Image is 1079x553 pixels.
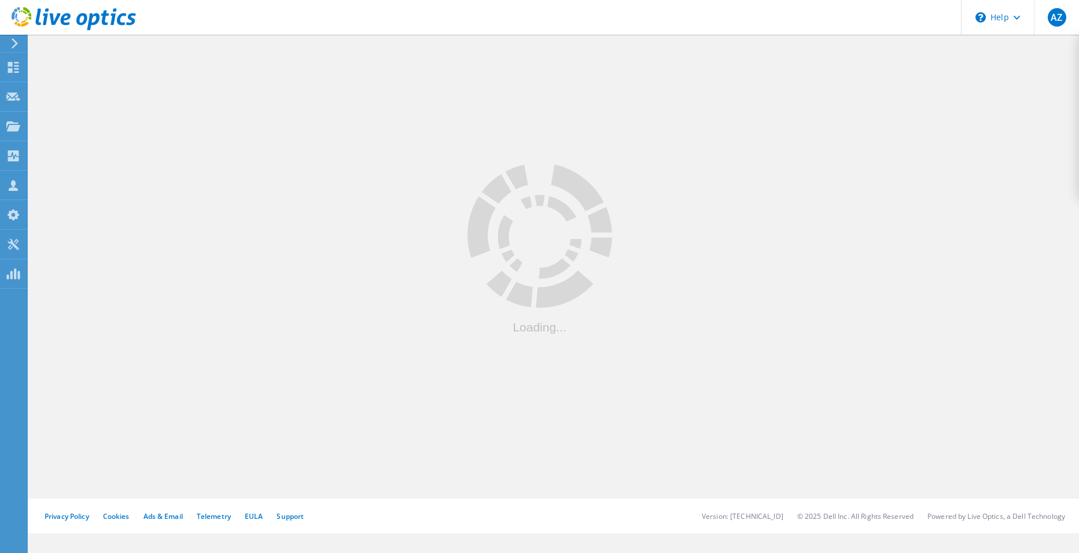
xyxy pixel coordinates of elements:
a: Telemetry [197,511,231,521]
a: Support [277,511,304,521]
a: Ads & Email [143,511,183,521]
a: Live Optics Dashboard [12,24,136,32]
li: © 2025 Dell Inc. All Rights Reserved [797,511,914,521]
a: EULA [245,511,263,521]
svg: \n [975,12,986,23]
li: Version: [TECHNICAL_ID] [702,511,783,521]
div: Loading... [467,321,612,333]
a: Privacy Policy [45,511,89,521]
li: Powered by Live Optics, a Dell Technology [927,511,1065,521]
a: Cookies [103,511,130,521]
span: AZ [1051,13,1062,22]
